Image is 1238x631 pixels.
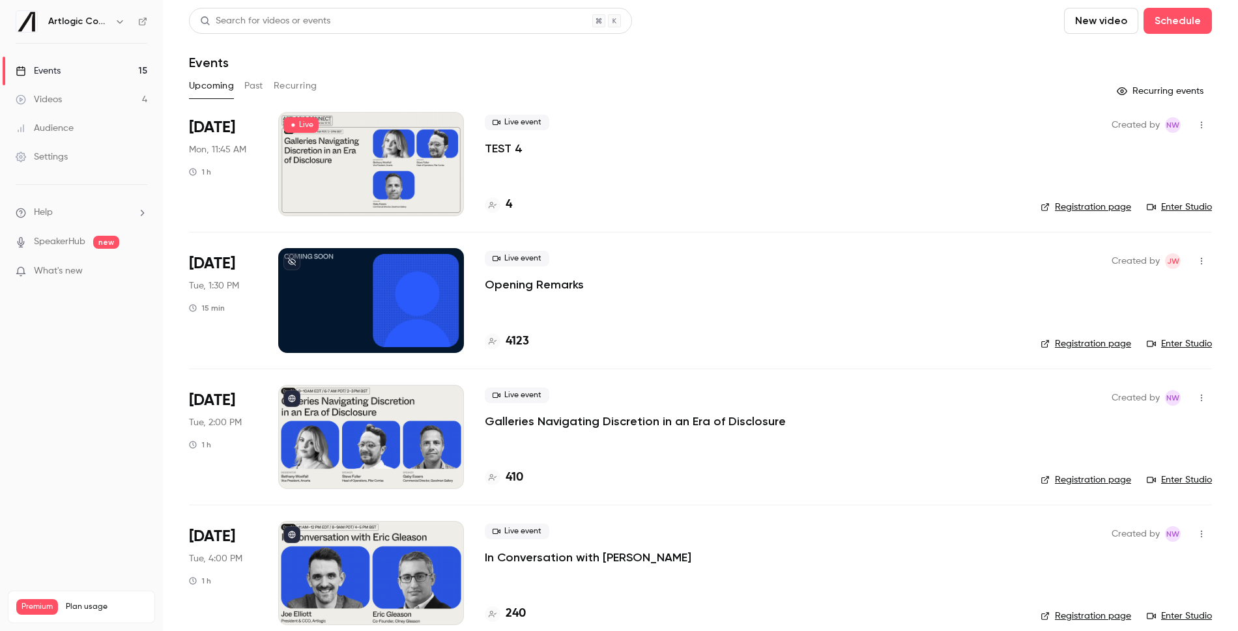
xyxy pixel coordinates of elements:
[485,333,529,350] a: 4123
[93,236,119,249] span: new
[189,117,235,138] span: [DATE]
[200,14,330,28] div: Search for videos or events
[132,266,147,277] iframe: Noticeable Trigger
[189,552,242,565] span: Tue, 4:00 PM
[1166,390,1179,406] span: NW
[485,196,512,214] a: 4
[66,602,147,612] span: Plan usage
[189,167,211,177] div: 1 h
[1165,526,1181,542] span: Natasha Whiffin
[16,206,147,219] li: help-dropdown-opener
[189,416,242,429] span: Tue, 2:00 PM
[1041,473,1131,486] a: Registration page
[274,76,317,96] button: Recurring
[1144,8,1212,34] button: Schedule
[485,277,584,292] a: Opening Remarks
[189,303,225,313] div: 15 min
[1041,337,1131,350] a: Registration page
[34,235,85,249] a: SpeakerHub
[189,248,257,352] div: Sep 16 Tue, 1:30 PM (Europe/London)
[1165,117,1181,133] span: Natasha Whiffin
[1147,473,1212,486] a: Enter Studio
[1112,390,1160,406] span: Created by
[485,605,526,623] a: 240
[189,576,211,586] div: 1 h
[189,440,211,450] div: 1 h
[34,264,83,278] span: What's new
[189,55,229,70] h1: Events
[485,141,523,156] a: TEST 4
[283,117,319,133] span: Live
[1112,117,1160,133] span: Created by
[485,251,549,266] span: Live event
[506,196,512,214] h4: 4
[1041,201,1131,214] a: Registration page
[34,206,53,219] span: Help
[1166,117,1179,133] span: NW
[485,414,786,429] a: Galleries Navigating Discretion in an Era of Disclosure
[1064,8,1138,34] button: New video
[485,550,691,565] a: In Conversation with [PERSON_NAME]
[16,122,74,135] div: Audience
[16,150,68,163] div: Settings
[189,76,234,96] button: Upcoming
[48,15,109,28] h6: Artlogic Connect 2025
[1167,253,1179,269] span: JW
[16,599,58,615] span: Premium
[1165,390,1181,406] span: Natasha Whiffin
[485,524,549,539] span: Live event
[485,115,549,130] span: Live event
[506,469,523,486] h4: 410
[1165,253,1181,269] span: Jack Walden
[244,76,263,96] button: Past
[189,143,246,156] span: Mon, 11:45 AM
[1147,201,1212,214] a: Enter Studio
[189,521,257,625] div: Sep 16 Tue, 4:00 PM (Europe/Dublin)
[506,605,526,623] h4: 240
[1111,81,1212,102] button: Recurring events
[16,11,37,32] img: Artlogic Connect 2025
[485,387,549,403] span: Live event
[485,469,523,486] a: 410
[1166,526,1179,542] span: NW
[1112,526,1160,542] span: Created by
[189,253,235,274] span: [DATE]
[189,279,239,292] span: Tue, 1:30 PM
[1147,337,1212,350] a: Enter Studio
[16,93,62,106] div: Videos
[189,390,235,411] span: [DATE]
[189,385,257,489] div: Sep 16 Tue, 2:00 PM (Europe/London)
[189,112,257,216] div: Sep 15 Mon, 11:45 AM (Europe/London)
[16,64,61,77] div: Events
[1041,610,1131,623] a: Registration page
[189,526,235,547] span: [DATE]
[1147,610,1212,623] a: Enter Studio
[1112,253,1160,269] span: Created by
[506,333,529,350] h4: 4123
